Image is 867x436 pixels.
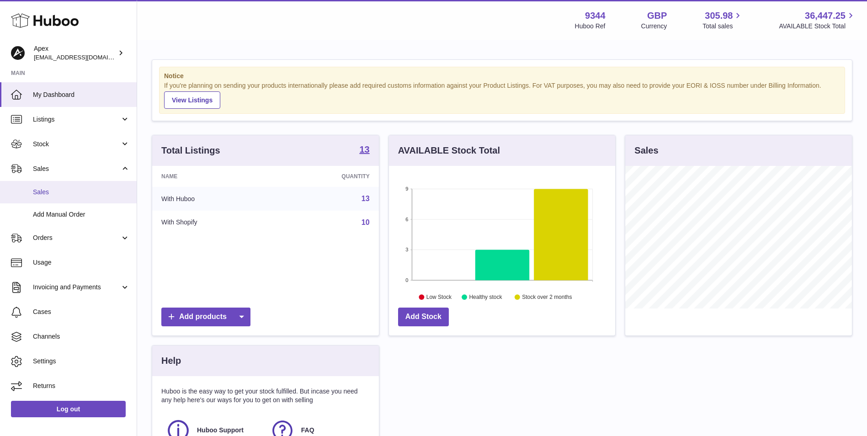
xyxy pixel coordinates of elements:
[33,140,120,149] span: Stock
[33,90,130,99] span: My Dashboard
[161,355,181,367] h3: Help
[33,283,120,292] span: Invoicing and Payments
[33,188,130,197] span: Sales
[426,294,452,300] text: Low Stock
[164,72,840,80] strong: Notice
[164,91,220,109] a: View Listings
[33,210,130,219] span: Add Manual Order
[362,195,370,202] a: 13
[152,211,274,234] td: With Shopify
[634,144,658,157] h3: Sales
[161,308,250,326] a: Add products
[702,22,743,31] span: Total sales
[274,166,378,187] th: Quantity
[33,308,130,316] span: Cases
[398,308,449,326] a: Add Stock
[779,10,856,31] a: 36,447.25 AVAILABLE Stock Total
[805,10,846,22] span: 36,447.25
[362,218,370,226] a: 10
[33,115,120,124] span: Listings
[359,145,369,156] a: 13
[522,294,572,300] text: Stock over 2 months
[33,258,130,267] span: Usage
[33,165,120,173] span: Sales
[405,217,408,222] text: 6
[33,357,130,366] span: Settings
[11,46,25,60] img: internalAdmin-9344@internal.huboo.com
[34,53,134,61] span: [EMAIL_ADDRESS][DOMAIN_NAME]
[641,22,667,31] div: Currency
[197,426,244,435] span: Huboo Support
[575,22,606,31] div: Huboo Ref
[33,382,130,390] span: Returns
[161,387,370,404] p: Huboo is the easy way to get your stock fulfilled. But incase you need any help here's our ways f...
[152,166,274,187] th: Name
[11,401,126,417] a: Log out
[647,10,667,22] strong: GBP
[405,247,408,252] text: 3
[779,22,856,31] span: AVAILABLE Stock Total
[405,186,408,191] text: 9
[469,294,502,300] text: Healthy stock
[705,10,733,22] span: 305.98
[702,10,743,31] a: 305.98 Total sales
[359,145,369,154] strong: 13
[398,144,500,157] h3: AVAILABLE Stock Total
[152,187,274,211] td: With Huboo
[585,10,606,22] strong: 9344
[33,332,130,341] span: Channels
[34,44,116,62] div: Apex
[405,277,408,283] text: 0
[164,81,840,109] div: If you're planning on sending your products internationally please add required customs informati...
[301,426,314,435] span: FAQ
[161,144,220,157] h3: Total Listings
[33,234,120,242] span: Orders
